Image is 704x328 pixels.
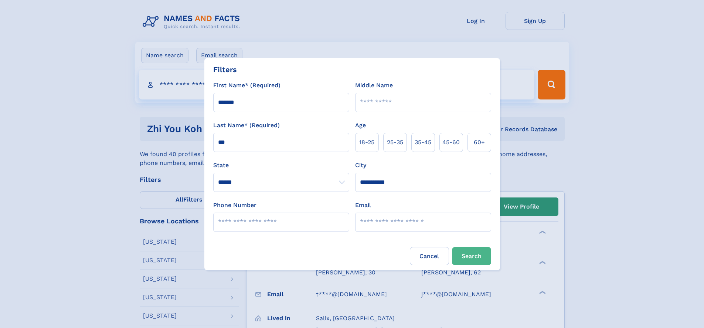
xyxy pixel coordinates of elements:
[213,201,256,210] label: Phone Number
[213,121,280,130] label: Last Name* (Required)
[415,138,431,147] span: 35‑45
[355,81,393,90] label: Middle Name
[213,64,237,75] div: Filters
[355,201,371,210] label: Email
[213,161,349,170] label: State
[359,138,374,147] span: 18‑25
[213,81,280,90] label: First Name* (Required)
[474,138,485,147] span: 60+
[355,161,366,170] label: City
[452,247,491,265] button: Search
[442,138,460,147] span: 45‑60
[355,121,366,130] label: Age
[387,138,403,147] span: 25‑35
[410,247,449,265] label: Cancel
